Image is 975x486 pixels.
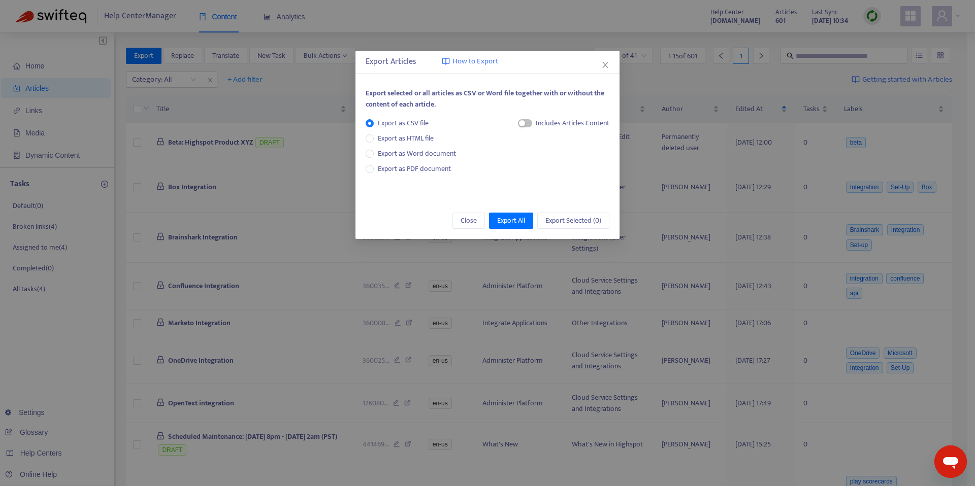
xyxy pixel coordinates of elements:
[442,57,450,65] img: image-link
[461,215,477,226] span: Close
[601,61,609,69] span: close
[600,59,611,71] button: Close
[378,163,451,175] span: Export as PDF document
[489,213,533,229] button: Export All
[497,215,525,226] span: Export All
[374,148,460,159] span: Export as Word document
[452,213,485,229] button: Close
[374,133,438,144] span: Export as HTML file
[374,118,433,129] span: Export as CSV file
[442,56,498,67] a: How to Export
[452,56,498,67] span: How to Export
[536,118,609,129] div: Includes Articles Content
[366,87,604,110] span: Export selected or all articles as CSV or Word file together with or without the content of each ...
[934,445,967,478] iframe: Button to launch messaging window
[537,213,609,229] button: Export Selected (0)
[366,56,609,68] div: Export Articles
